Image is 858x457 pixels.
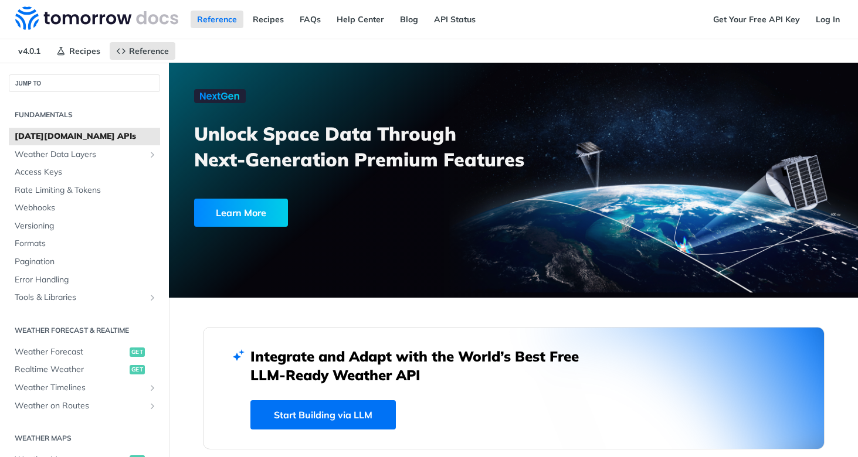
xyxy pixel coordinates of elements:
span: get [130,347,145,357]
span: Access Keys [15,166,157,178]
a: [DATE][DOMAIN_NAME] APIs [9,128,160,145]
span: Weather Forecast [15,346,127,358]
span: Webhooks [15,202,157,214]
h2: Weather Maps [9,433,160,444]
a: Weather Data LayersShow subpages for Weather Data Layers [9,146,160,163]
img: NextGen [194,89,246,103]
a: Start Building via LLM [250,400,396,429]
a: Reference [110,42,175,60]
span: Reference [129,46,169,56]
span: v4.0.1 [12,42,47,60]
span: Rate Limiting & Tokens [15,185,157,196]
span: Formats [15,238,157,250]
span: Versioning [15,220,157,232]
a: Blog [394,11,425,28]
h2: Fundamentals [9,110,160,120]
span: [DATE][DOMAIN_NAME] APIs [15,131,157,142]
button: Show subpages for Weather Data Layers [148,150,157,159]
span: Error Handling [15,274,157,286]
a: Versioning [9,217,160,235]
a: Learn More [194,199,460,227]
span: Realtime Weather [15,364,127,376]
span: Tools & Libraries [15,292,145,303]
span: Recipes [69,46,100,56]
a: Rate Limiting & Tokens [9,182,160,199]
span: Weather Data Layers [15,149,145,161]
a: Realtime Weatherget [9,361,160,378]
span: Weather on Routes [15,400,145,412]
a: Formats [9,235,160,253]
a: Error Handling [9,271,160,289]
img: Tomorrow.io Weather API Docs [15,6,178,30]
span: Weather Timelines [15,382,145,394]
a: API Status [428,11,482,28]
a: Reference [191,11,243,28]
a: Get Your Free API Key [707,11,806,28]
button: Show subpages for Weather Timelines [148,383,157,393]
div: Learn More [194,199,288,227]
span: Pagination [15,256,157,268]
h2: Weather Forecast & realtime [9,325,160,336]
a: Weather TimelinesShow subpages for Weather Timelines [9,379,160,397]
a: Recipes [50,42,107,60]
a: Recipes [246,11,290,28]
a: Webhooks [9,199,160,217]
a: FAQs [293,11,327,28]
a: Log In [809,11,846,28]
a: Access Keys [9,163,160,181]
button: Show subpages for Tools & Libraries [148,293,157,302]
a: Weather on RoutesShow subpages for Weather on Routes [9,397,160,415]
button: Show subpages for Weather on Routes [148,401,157,411]
h3: Unlock Space Data Through Next-Generation Premium Features [194,121,526,172]
a: Tools & LibrariesShow subpages for Tools & Libraries [9,289,160,306]
h2: Integrate and Adapt with the World’s Best Free LLM-Ready Weather API [250,347,596,384]
span: get [130,365,145,374]
a: Pagination [9,253,160,271]
a: Weather Forecastget [9,343,160,361]
a: Help Center [330,11,391,28]
button: JUMP TO [9,74,160,92]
